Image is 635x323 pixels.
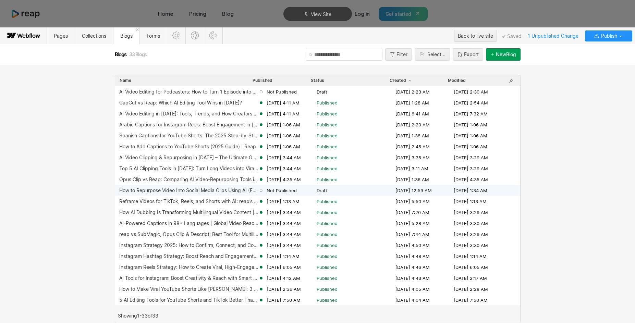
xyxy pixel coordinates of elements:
div: Reframe Videos for TikTok, Reels, and Shorts with AI: reap’s Auto Reframe Tool [119,199,258,204]
span: Published [317,111,338,117]
button: Status [310,77,325,84]
span: [DATE] 2:23 AM [395,89,430,95]
span: Published [317,286,338,292]
div: Back to live site [458,31,493,41]
span: [DATE] 3:44 AM [267,154,301,161]
span: [DATE] 1:14 AM [267,253,300,259]
span: [DATE] 2:36 AM [267,286,301,292]
button: Published [252,77,273,84]
span: [DATE] 3:30 AM [454,242,488,248]
span: Publish [600,31,617,41]
span: [DATE] 1:06 AM [454,133,487,139]
span: Collections [82,33,106,39]
div: How to Repurpose Video Into Social Media Clips Using AI (Fast & Easy) [119,188,258,193]
span: Published [317,297,338,303]
span: [DATE] 4:12 AM [267,275,300,281]
span: [DATE] 7:32 AM [454,111,488,117]
span: 1 Unpublished Change [525,30,582,41]
div: AI Video Editing for Podcasters: How to Turn 1 Episode into 10 Viral Clips [119,89,258,95]
span: Published [317,154,338,161]
button: Publish [585,30,632,41]
span: [DATE] 3:29 AM [454,231,488,237]
span: [DATE] 4:43 AM [395,275,430,281]
div: Spanish Captions for YouTube Shorts: The 2025 Step-by-Step [119,133,258,138]
span: [DATE] 6:05 AM [267,264,301,270]
span: Not Published [267,187,297,194]
span: [DATE] 1:38 AM [395,133,429,139]
span: [DATE] 4:35 AM [267,176,301,183]
span: [DATE] 1:06 AM [267,133,300,139]
span: Published [317,275,338,281]
span: [DATE] 4:11 AM [267,100,300,106]
span: Published [317,165,338,172]
span: [DATE] 3:35 AM [395,154,430,161]
button: Name [119,77,132,84]
span: Saved [502,35,522,38]
span: [DATE] 7:50 AM [454,297,488,303]
span: Published [317,100,338,106]
span: [DATE] 3:29 AM [454,165,488,172]
div: AI-Powered Captions in 98+ Languages | Global Video Reach with reap [119,221,258,226]
span: [DATE] 1:06 AM [454,122,487,128]
button: Filter [385,48,412,61]
button: Created [389,77,413,84]
span: [DATE] 4:35 AM [454,176,488,183]
button: NewBlog [486,48,521,61]
button: Modified [448,77,466,84]
span: [DATE] 2:20 AM [395,122,430,128]
span: [DATE] 2:17 AM [454,275,487,281]
span: View Site [311,11,331,17]
div: Status [311,78,324,83]
span: [DATE] 3:44 AM [267,220,301,226]
span: [DATE] 1:13 AM [454,198,487,204]
span: [DATE] 4:04 AM [395,297,430,303]
div: Arabic Captions for Instagram Reels: Boost Engagement in [DATE] [119,122,258,127]
div: How to Add Captions to YouTube Shorts (2025 Guide) | Reap [119,144,256,149]
button: Back to live site [454,30,497,42]
span: [DATE] 1:06 AM [454,144,487,150]
button: Select... [415,48,450,61]
span: [DATE] 1:06 AM [267,122,300,128]
span: [DATE] 1:06 AM [267,144,300,150]
span: [DATE] 3:44 AM [267,209,301,215]
span: Modified [448,78,466,83]
span: [DATE] 4:11 AM [267,111,300,117]
span: Published [317,144,338,150]
div: AI Tools for Instagram: Boost Creativity & Reach with Smart Content Creation [119,275,258,281]
span: [DATE] 1:28 AM [395,100,429,106]
span: [DATE] 3:44 AM [267,165,301,172]
div: Filter [396,52,407,57]
span: 33 Blogs [129,51,147,57]
span: Published [317,253,338,259]
span: [DATE] 2:54 AM [454,100,488,106]
span: Published [317,122,338,128]
span: Pages [54,33,68,39]
span: [DATE] 3:44 AM [267,242,301,248]
span: [DATE] 7:20 AM [395,209,429,215]
div: Instagram Reels Strategy: How to Create Viral, High-Engagement Videos [119,264,258,270]
span: [DATE] 4:46 AM [395,264,430,270]
span: [DATE] 1:13 AM [267,198,300,204]
span: [DATE] 3:44 AM [267,231,301,237]
span: Published [317,242,338,248]
div: Opus Clip vs Reap: Comparing AI Video-Repurposing Tools in [DATE] [119,177,258,182]
span: Blogs [115,51,128,58]
span: Published [317,264,338,270]
span: Published [317,209,338,215]
span: [DATE] 5:28 AM [395,220,430,226]
span: [DATE] 6:05 AM [454,264,488,270]
span: [DATE] 1:34 AM [454,187,487,194]
span: [DATE] 2:45 AM [395,144,430,150]
span: [DATE] 6:41 AM [395,111,429,117]
div: New Blog [496,52,516,57]
span: [DATE] 5:50 AM [395,198,430,204]
span: [DATE] 1:36 AM [395,176,429,183]
div: Select... [427,52,445,57]
div: Instagram Hashtag Strategy: Boost Reach and Engagement the Smart Way [119,253,258,259]
span: Draft [317,89,327,95]
span: [DATE] 3:11 AM [395,165,428,172]
span: [DATE] 1:14 AM [454,253,487,259]
span: [DATE] 4:48 AM [395,253,430,259]
span: Not Published [267,89,297,95]
div: How to Make Viral YouTube Shorts Like [PERSON_NAME]: 3 Simple Steps That Work [119,286,258,292]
